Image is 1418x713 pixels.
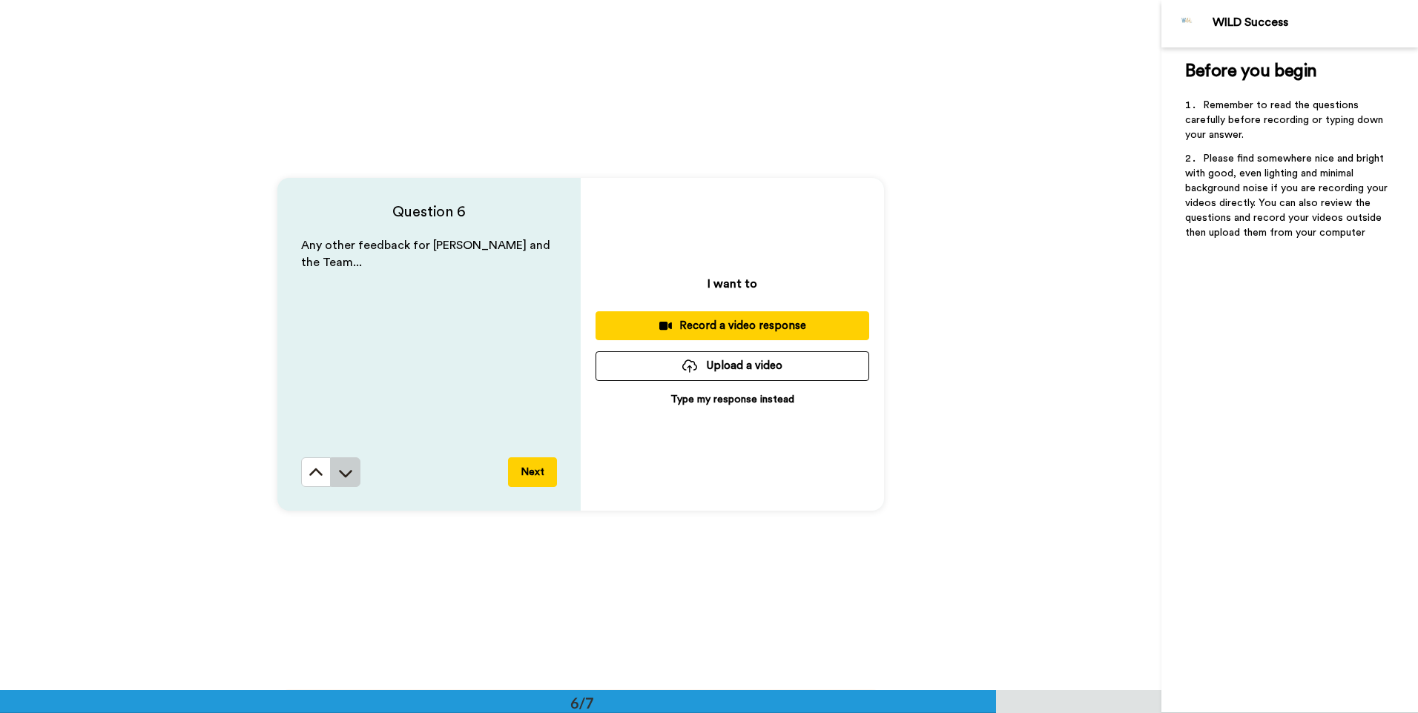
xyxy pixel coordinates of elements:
span: Before you begin [1185,62,1316,80]
div: WILD Success [1213,16,1417,30]
span: Please find somewhere nice and bright with good, even lighting and minimal background noise if yo... [1185,153,1391,238]
p: I want to [708,275,757,293]
h4: Question 6 [301,202,557,222]
div: 6/7 [547,692,618,713]
div: Record a video response [607,318,857,334]
span: Any other feedback for [PERSON_NAME] and the Team... [301,239,553,268]
img: Profile Image [1170,6,1205,42]
p: Type my response instead [670,392,794,407]
button: Upload a video [596,351,869,380]
button: Next [508,457,557,487]
span: Remember to read the questions carefully before recording or typing down your answer. [1185,100,1386,140]
button: Record a video response [596,311,869,340]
